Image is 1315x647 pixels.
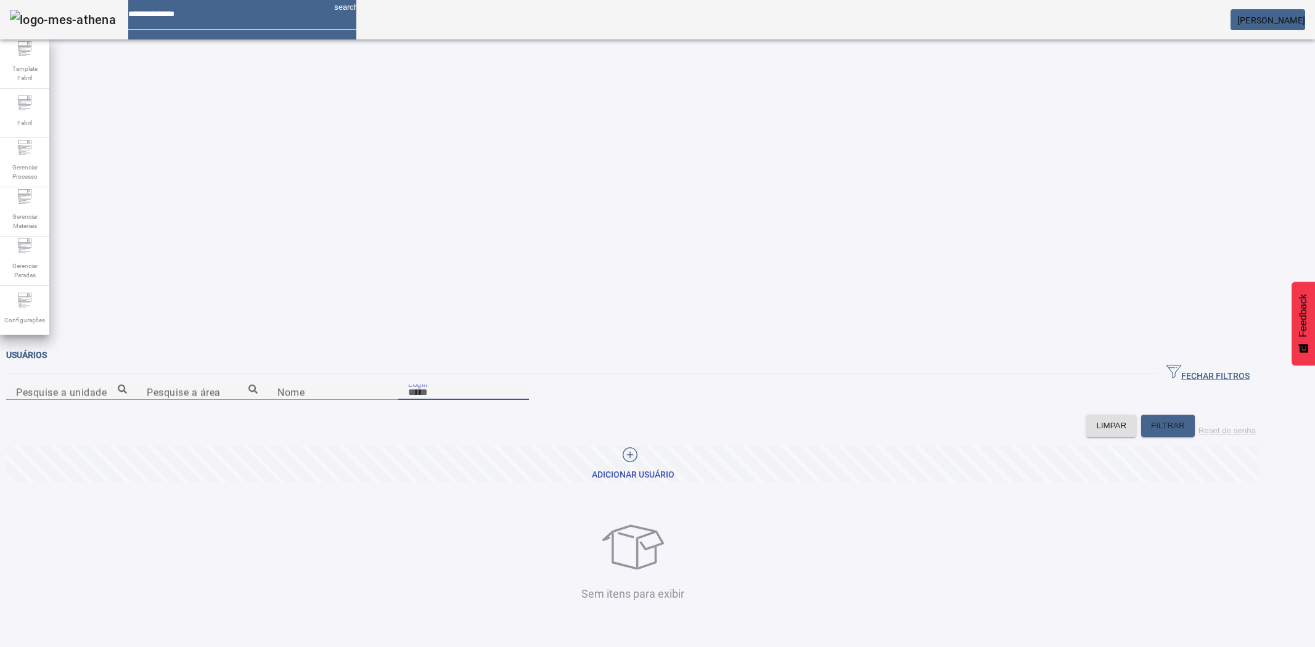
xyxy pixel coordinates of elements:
[6,60,43,86] span: Template Fabril
[6,350,47,360] span: Usuários
[1,312,49,328] span: Configurações
[1096,420,1126,432] span: LIMPAR
[6,258,43,283] span: Gerenciar Paradas
[1195,415,1260,437] button: Reset de senha
[16,386,107,398] mat-label: Pesquise a unidade
[1141,415,1195,437] button: FILTRAR
[6,159,43,185] span: Gerenciar Processo
[1292,282,1315,365] button: Feedback - Mostrar pesquisa
[1151,420,1185,432] span: FILTRAR
[6,446,1260,482] button: Adicionar Usuário
[14,115,36,131] span: Fabril
[6,208,43,234] span: Gerenciar Materiais
[1298,294,1309,337] span: Feedback
[147,385,258,400] input: Number
[1237,15,1305,25] span: [PERSON_NAME]
[277,386,305,398] mat-label: Nome
[408,380,428,388] mat-label: Login
[16,385,127,400] input: Number
[10,10,116,30] img: logo-mes-athena
[9,585,1256,602] p: Sem itens para exibir
[1166,364,1250,383] span: FECHAR FILTROS
[592,469,674,481] div: Adicionar Usuário
[1157,362,1260,385] button: FECHAR FILTROS
[147,386,221,398] mat-label: Pesquise a área
[1198,426,1256,435] label: Reset de senha
[1086,415,1136,437] button: LIMPAR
